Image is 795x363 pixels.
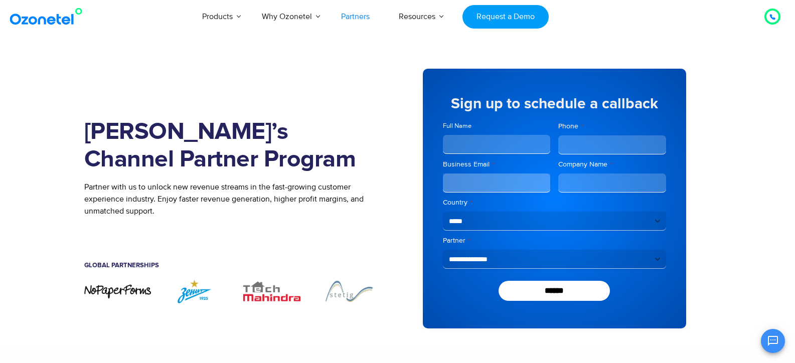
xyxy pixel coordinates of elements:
label: Partner [443,236,666,246]
h5: Global Partnerships [84,262,383,269]
img: ZENIT [161,279,228,303]
label: Company Name [558,159,666,169]
div: Image Carousel [84,279,383,303]
div: 1 / 7 [84,284,151,299]
div: 3 / 7 [238,279,305,303]
label: Full Name [443,121,551,131]
img: Stetig [315,279,383,303]
h1: [PERSON_NAME]’s Channel Partner Program [84,118,383,173]
label: Country [443,198,666,208]
img: nopaperforms [84,284,151,299]
h5: Sign up to schedule a callback [443,96,666,111]
a: Request a Demo [462,5,548,29]
label: Phone [558,121,666,131]
img: TechMahindra [238,279,305,303]
div: 2 / 7 [161,279,228,303]
p: Partner with us to unlock new revenue streams in the fast-growing customer experience industry. E... [84,181,383,217]
label: Business Email [443,159,551,169]
button: Open chat [761,329,785,353]
div: 4 / 7 [315,279,383,303]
